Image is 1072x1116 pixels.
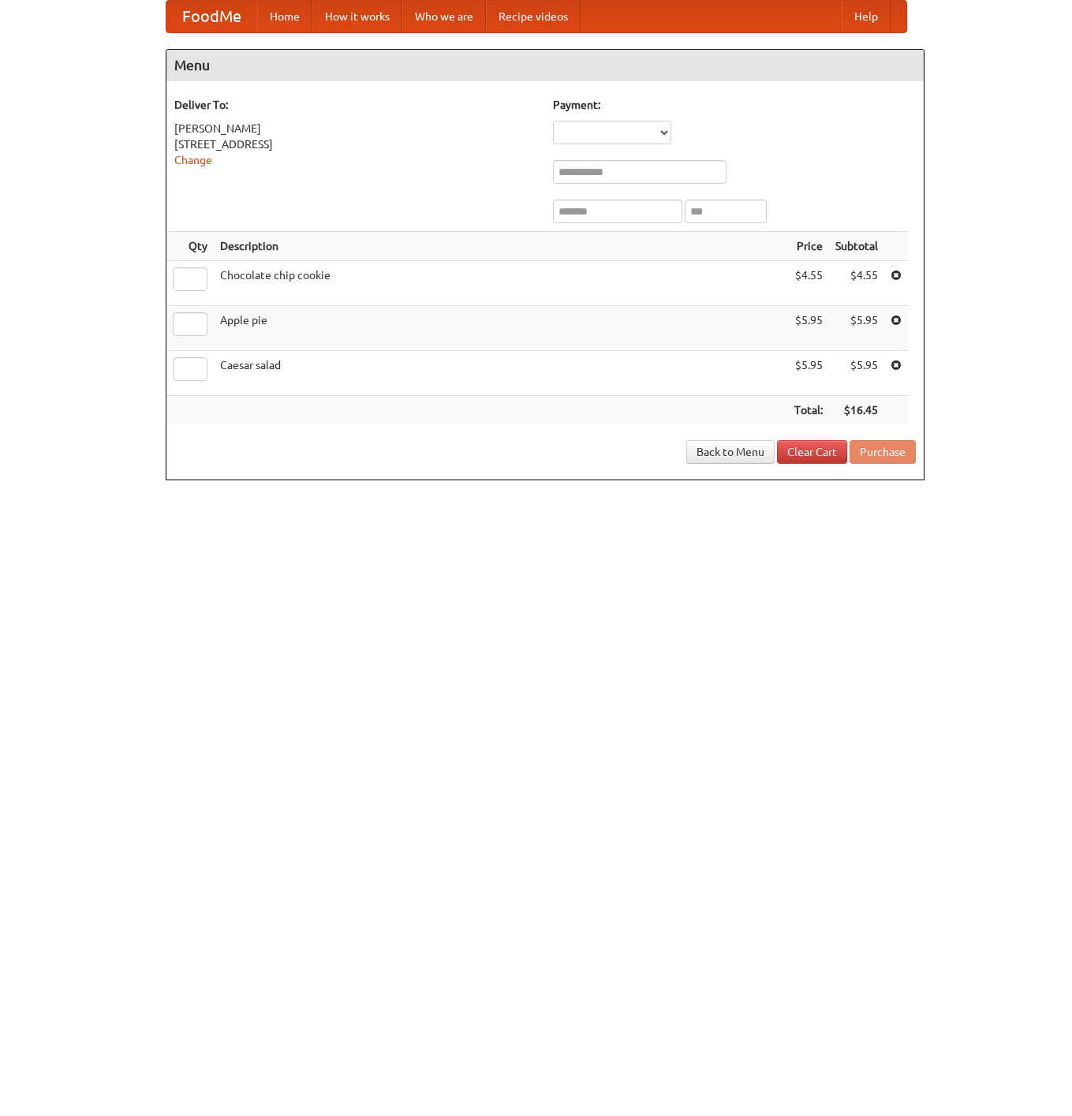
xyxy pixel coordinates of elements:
[850,440,916,464] button: Purchase
[777,440,847,464] a: Clear Cart
[166,1,257,32] a: FoodMe
[686,440,775,464] a: Back to Menu
[788,232,829,261] th: Price
[402,1,486,32] a: Who we are
[214,261,788,306] td: Chocolate chip cookie
[788,396,829,425] th: Total:
[174,136,537,152] div: [STREET_ADDRESS]
[257,1,312,32] a: Home
[788,261,829,306] td: $4.55
[829,396,884,425] th: $16.45
[486,1,581,32] a: Recipe videos
[829,351,884,396] td: $5.95
[166,50,924,81] h4: Menu
[829,261,884,306] td: $4.55
[788,306,829,351] td: $5.95
[214,306,788,351] td: Apple pie
[312,1,402,32] a: How it works
[166,232,214,261] th: Qty
[214,351,788,396] td: Caesar salad
[829,232,884,261] th: Subtotal
[788,351,829,396] td: $5.95
[174,154,212,166] a: Change
[842,1,891,32] a: Help
[553,97,916,113] h5: Payment:
[174,121,537,136] div: [PERSON_NAME]
[214,232,788,261] th: Description
[829,306,884,351] td: $5.95
[174,97,537,113] h5: Deliver To:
